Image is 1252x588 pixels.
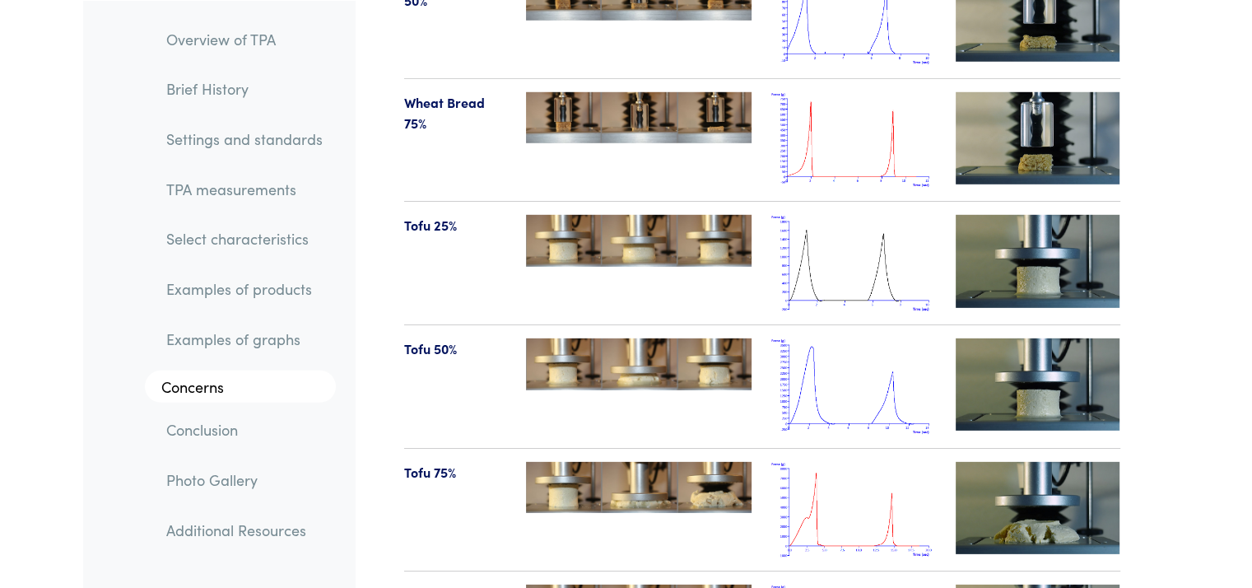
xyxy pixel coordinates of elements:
[526,92,752,144] img: wheat_bread-75-123-tpa.jpg
[153,511,336,548] a: Additional Resources
[145,370,336,403] a: Concerns
[956,462,1120,554] img: tofu-videotn-75.jpg
[956,92,1120,184] img: wheat_bread-videotn-75.jpg
[771,215,936,311] img: tofu_tpa_25.png
[153,70,336,108] a: Brief History
[153,220,336,258] a: Select characteristics
[153,170,336,208] a: TPA measurements
[526,338,752,390] img: tofu-50-123-tpa.jpg
[771,462,936,558] img: tofu_tpa_75.png
[153,20,336,58] a: Overview of TPA
[153,460,336,498] a: Photo Gallery
[956,338,1120,431] img: tofu-videotn-25.jpg
[526,215,752,267] img: tofu-25-123-tpa.jpg
[404,338,507,360] p: Tofu 50%
[153,119,336,157] a: Settings and standards
[404,215,507,236] p: Tofu 25%
[956,215,1120,307] img: tofu-videotn-25.jpg
[404,92,507,134] p: Wheat Bread 75%
[771,92,936,189] img: wheat_bread_tpa_75.png
[526,462,752,514] img: tofu-75-123-tpa.jpg
[153,270,336,308] a: Examples of products
[153,411,336,449] a: Conclusion
[404,462,507,483] p: Tofu 75%
[153,320,336,357] a: Examples of graphs
[771,338,936,435] img: tofu_tpa_50.png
